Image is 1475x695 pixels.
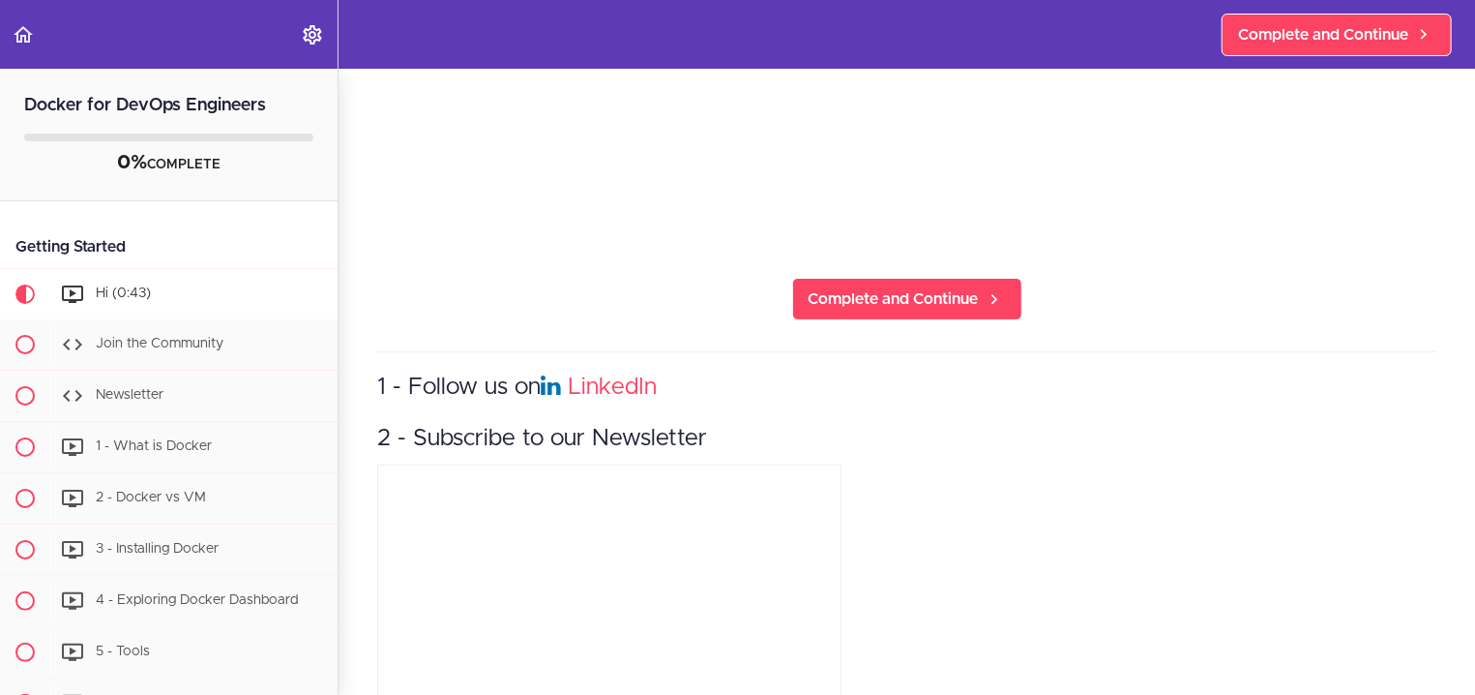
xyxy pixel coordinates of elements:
svg: Settings Menu [301,23,324,46]
span: 1 - What is Docker [96,439,212,453]
a: Complete and Continue [1222,14,1452,56]
span: Join the Community [96,337,223,350]
span: Hi (0:43) [96,287,151,300]
span: Complete and Continue [1238,23,1408,46]
span: Complete and Continue [809,287,979,311]
span: 3 - Installing Docker [96,542,219,556]
span: 5 - Tools [96,645,150,658]
svg: Back to course curriculum [12,23,35,46]
a: Complete and Continue [792,278,1022,320]
span: 4 - Exploring Docker Dashboard [96,593,298,607]
h3: 2 - Subscribe to our Newsletter [377,423,1436,455]
span: 0% [117,153,147,172]
span: 2 - Docker vs VM [96,491,206,504]
div: COMPLETE [24,151,313,176]
span: Newsletter [96,388,163,402]
a: LinkedIn [568,376,657,399]
h3: 1 - Follow us on [377,372,1436,404]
